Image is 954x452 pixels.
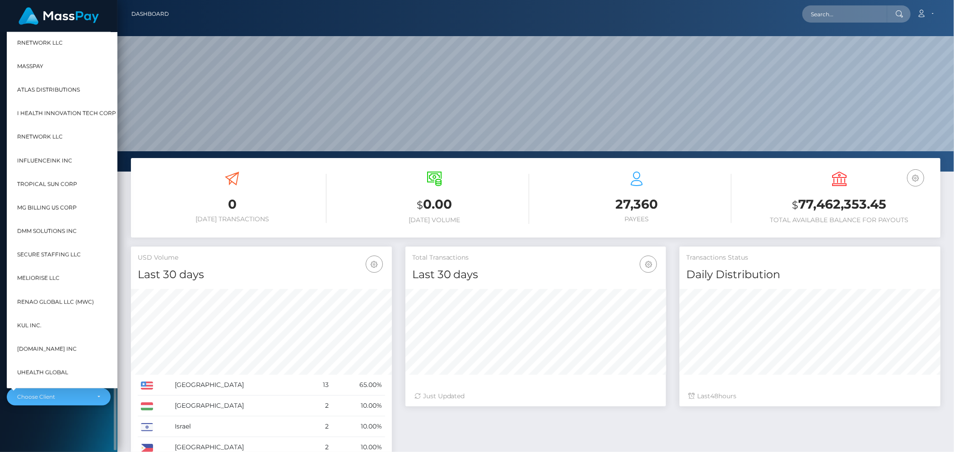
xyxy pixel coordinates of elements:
td: 65.00% [332,375,385,396]
h3: 0 [138,196,326,213]
small: $ [417,199,423,211]
span: I HEALTH INNOVATION TECH CORP [17,107,116,119]
h4: Daily Distribution [686,267,934,283]
span: InfluenceInk Inc [17,154,72,166]
h5: Total Transactions [412,253,660,262]
span: 48 [710,392,718,400]
img: US.png [141,382,153,390]
small: $ [792,199,798,211]
span: Atlas Distributions [17,84,80,96]
h5: Transactions Status [686,253,934,262]
span: MassPay [17,60,43,72]
h6: [DATE] Volume [340,216,529,224]
span: Secure Staffing LLC [17,249,81,261]
td: [GEOGRAPHIC_DATA] [172,375,310,396]
span: Tropical Sun Corp [17,178,77,190]
span: UHealth Global [17,367,68,378]
h4: Last 30 days [138,267,385,283]
div: Just Updated [414,391,657,401]
span: Meliorise LLC [17,272,60,284]
img: IL.png [141,423,153,431]
span: MG Billing US Corp [17,201,77,213]
td: 10.00% [332,416,385,437]
span: [DOMAIN_NAME] INC [17,343,77,355]
h3: 27,360 [543,196,731,213]
div: Last hours [689,391,931,401]
td: 2 [310,416,332,437]
h3: 0.00 [340,196,529,214]
button: Choose Client [7,388,111,405]
a: Dashboard [131,5,169,23]
h5: USD Volume [138,253,385,262]
span: DMM Solutions Inc [17,225,77,237]
td: 13 [310,375,332,396]
td: 2 [310,396,332,416]
h4: Last 30 days [412,267,660,283]
img: PH.png [141,444,153,452]
div: Choose Client [17,393,90,401]
span: rNetwork LLC [17,131,63,143]
td: [GEOGRAPHIC_DATA] [172,396,310,416]
td: Israel [172,416,310,437]
h3: 77,462,353.45 [745,196,934,214]
img: MassPay Logo [19,7,99,25]
input: Search... [802,5,887,23]
span: Renao Global LLC (MWC) [17,296,94,308]
h6: [DATE] Transactions [138,215,326,223]
span: Kul Inc. [17,319,42,331]
h6: Total Available Balance for Payouts [745,216,934,224]
h6: Payees [543,215,731,223]
img: HU.png [141,402,153,410]
span: RNetwork LLC [17,37,63,48]
td: 10.00% [332,396,385,416]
